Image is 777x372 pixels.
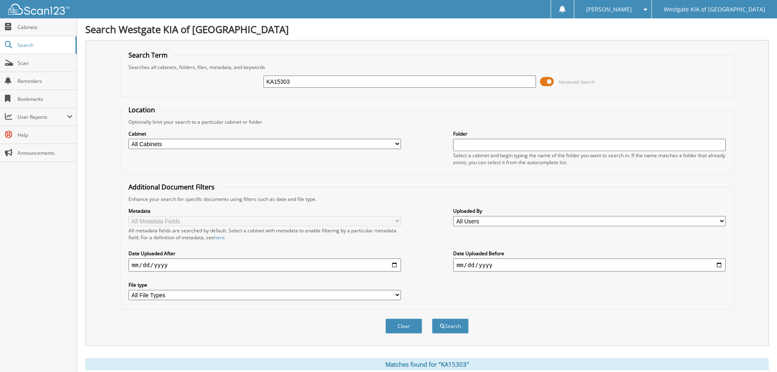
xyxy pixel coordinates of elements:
[128,281,401,288] label: File type
[128,258,401,272] input: start
[18,96,73,102] span: Bookmarks
[18,114,67,120] span: User Reports
[128,227,401,241] div: All metadata fields are searched by default. Select a cabinet with metadata to enable filtering b...
[8,4,69,15] img: scan123-logo-white.svg
[124,51,172,60] legend: Search Term
[18,149,73,156] span: Announcements
[18,42,71,49] span: Search
[18,60,73,67] span: Scan
[128,207,401,214] label: Metadata
[124,105,159,114] legend: Location
[453,152,726,166] div: Select a cabinet and begin typing the name of the folder you want to search in. If the name match...
[124,118,730,125] div: Optionally limit your search to a particular cabinet or folder
[18,24,73,31] span: Cabinets
[124,183,219,192] legend: Additional Document Filters
[128,130,401,137] label: Cabinet
[85,22,769,36] h1: Search Westgate KIA of [GEOGRAPHIC_DATA]
[18,131,73,138] span: Help
[128,250,401,257] label: Date Uploaded After
[664,7,765,12] span: Westgate KIA of [GEOGRAPHIC_DATA]
[124,64,730,71] div: Searches all cabinets, folders, files, metadata, and keywords
[432,319,469,334] button: Search
[586,7,632,12] span: [PERSON_NAME]
[18,78,73,85] span: Reminders
[214,234,225,241] a: here
[453,207,726,214] label: Uploaded By
[558,79,595,85] span: Advanced Search
[385,319,422,334] button: Clear
[453,258,726,272] input: end
[124,196,730,203] div: Enhance your search for specific documents using filters such as date and file type.
[85,358,769,370] div: Matches found for "KA15303"
[453,130,726,137] label: Folder
[453,250,726,257] label: Date Uploaded Before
